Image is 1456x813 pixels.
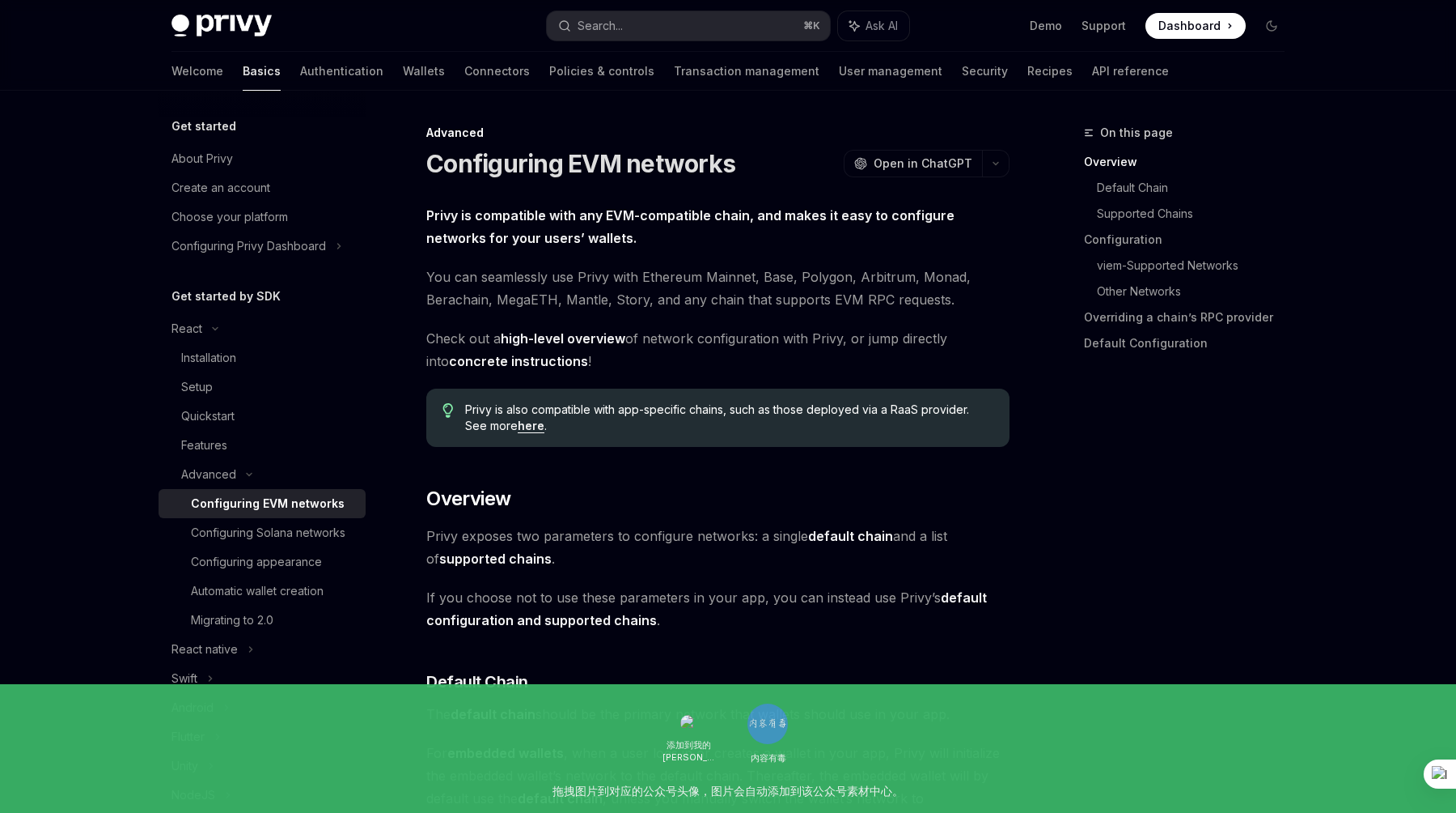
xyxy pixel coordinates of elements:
[171,178,270,198] div: Create an account
[171,117,236,136] h5: Get started
[191,552,322,572] div: Configuring appearance
[549,52,654,91] a: Policies & controls
[181,406,235,426] div: Quickstart
[547,11,830,40] button: Search...⌘K
[1027,52,1073,91] a: Recipes
[403,52,445,91] a: Wallets
[838,11,909,40] button: Ask AI
[191,581,324,601] div: Automatic wallet creation
[191,523,345,543] div: Configuring Solana networks
[866,18,898,34] span: Ask AI
[159,547,366,577] a: Configuring appearance
[674,52,819,91] a: Transaction management
[159,431,366,460] a: Features
[442,403,454,418] svg: Tip
[171,52,223,91] a: Welcome
[159,577,366,606] a: Automatic wallet creation
[1081,18,1126,34] a: Support
[844,150,982,177] button: Open in ChatGPT
[171,236,326,256] div: Configuring Privy Dashboard
[464,52,530,91] a: Connectors
[426,125,1009,141] div: Advanced
[181,348,236,368] div: Installation
[449,353,588,370] a: concrete instructions
[1084,227,1297,253] a: Configuration
[1084,149,1297,175] a: Overview
[874,155,972,172] span: Open in ChatGPT
[159,343,366,372] a: Installation
[1259,13,1285,39] button: Toggle dark mode
[426,266,1009,311] span: You can seamlessly use Privy with Ethereum Mainnet, Base, Polygon, Arbitrum, Monad, Berachain, Me...
[426,207,954,246] strong: Privy is compatible with any EVM-compatible chain, and makes it easy to configure networks for yo...
[518,419,544,433] a: here
[171,319,202,338] div: React
[159,518,366,547] a: Configuring Solana networks
[426,670,528,693] span: Default Chain
[1158,18,1221,34] span: Dashboard
[181,436,227,455] div: Features
[171,207,288,227] div: Choose your platform
[159,489,366,518] a: Configuring EVM networks
[171,287,281,306] h5: Get started by SDK
[1092,52,1169,91] a: API reference
[181,377,213,397] div: Setup
[1084,304,1297,330] a: Overriding a chain’s RPC provider
[962,52,1008,91] a: Security
[159,402,366,431] a: Quickstart
[181,465,236,484] div: Advanced
[501,330,625,347] a: high-level overview
[159,202,366,232] a: Choose your platform
[426,486,510,512] span: Overview
[578,16,623,36] div: Search...
[426,586,1009,632] span: If you choose not to use these parameters in your app, you can instead use Privy’s .
[426,327,1009,372] span: Check out a of network configuration with Privy, or jump directly into !
[439,551,552,568] a: supported chains
[171,640,238,659] div: React native
[159,144,366,173] a: About Privy
[171,149,233,168] div: About Privy
[1145,13,1246,39] a: Dashboard
[1097,175,1297,201] a: Default Chain
[426,149,735,178] h1: Configuring EVM networks
[1084,330,1297,356] a: Default Configuration
[426,525,1009,570] span: Privy exposes two parameters to configure networks: a single and a list of .
[171,669,197,688] div: Swift
[300,52,383,91] a: Authentication
[191,494,345,513] div: Configuring EVM networks
[808,528,893,545] a: default chain
[159,173,366,202] a: Create an account
[171,15,272,37] img: dark logo
[803,19,820,32] span: ⌘ K
[465,402,993,434] span: Privy is also compatible with app-specific chains, such as those deployed via a RaaS provider. Se...
[1030,18,1062,34] a: Demo
[191,611,273,630] div: Migrating to 2.0
[1097,279,1297,304] a: Other Networks
[1097,253,1297,279] a: viem-Supported Networks
[243,52,281,91] a: Basics
[1100,123,1173,143] span: On this page
[159,372,366,402] a: Setup
[808,528,893,544] strong: default chain
[159,606,366,635] a: Migrating to 2.0
[1097,201,1297,227] a: Supported Chains
[839,52,942,91] a: User management
[439,551,552,567] strong: supported chains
